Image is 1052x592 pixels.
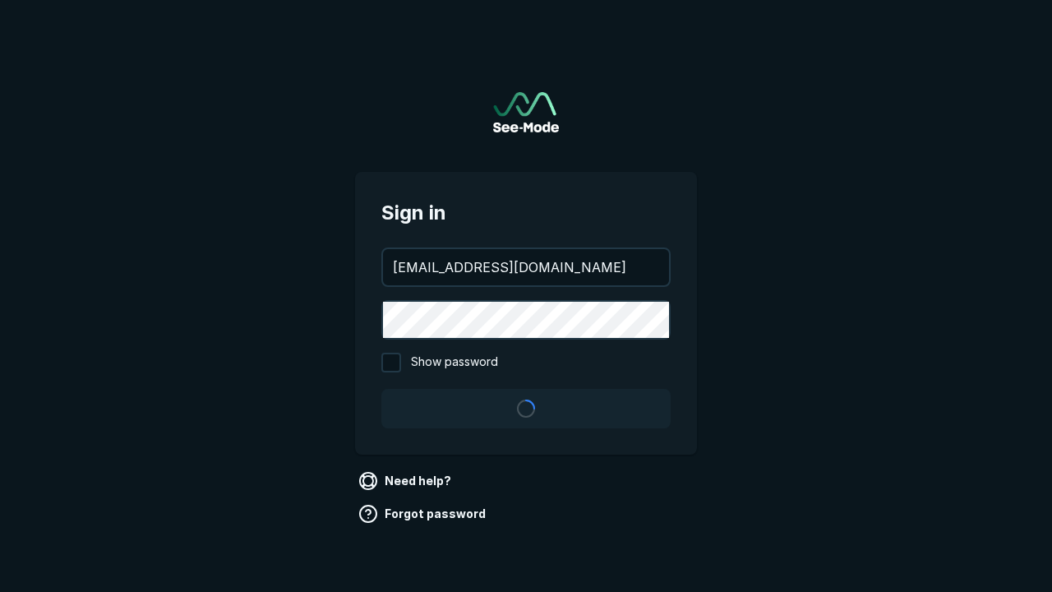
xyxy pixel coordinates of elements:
span: Show password [411,353,498,372]
span: Sign in [381,198,671,228]
a: Go to sign in [493,92,559,132]
img: See-Mode Logo [493,92,559,132]
a: Need help? [355,468,458,494]
a: Forgot password [355,501,492,527]
input: your@email.com [383,249,669,285]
